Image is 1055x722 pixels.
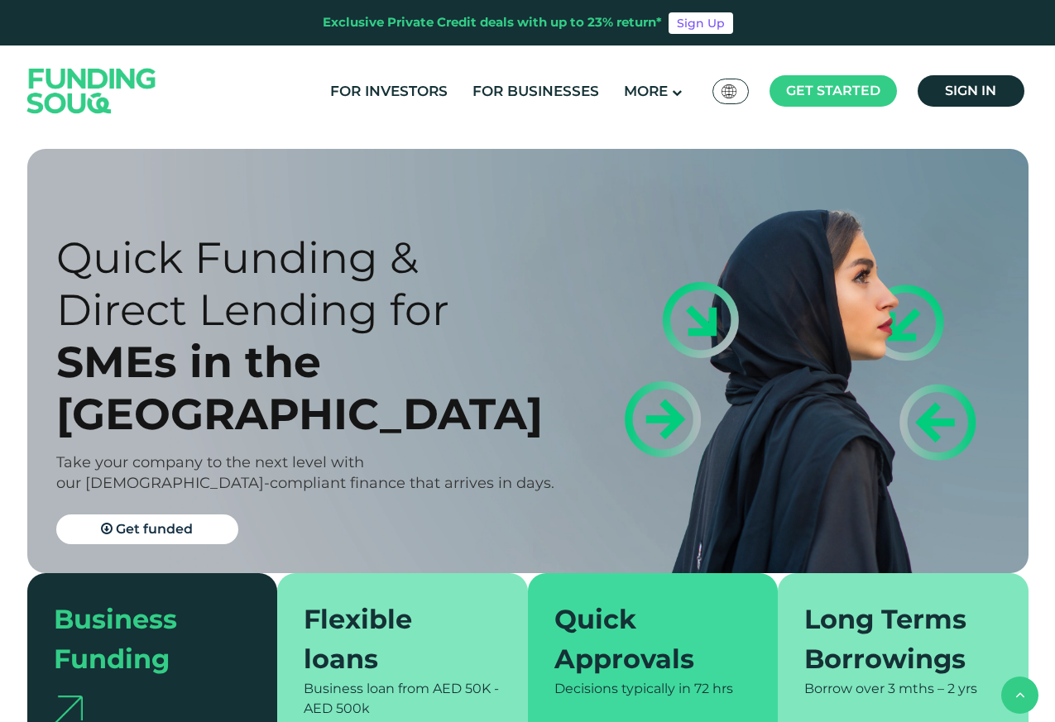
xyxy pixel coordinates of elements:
a: Get funded [56,514,238,544]
a: Sign in [918,75,1024,107]
span: Decisions typically in [554,681,691,696]
div: Business Funding [54,600,232,679]
div: SMEs in the [GEOGRAPHIC_DATA] [56,336,557,440]
div: Quick Funding & Direct Lending for [56,232,557,336]
img: SA Flag [722,84,736,98]
button: back [1001,677,1038,714]
span: 72 hrs [694,681,733,696]
span: Business loan from [304,681,429,696]
a: For Investors [326,78,452,105]
a: Sign Up [669,12,733,34]
span: Sign in [945,83,996,98]
div: Quick Approvals [554,600,732,679]
a: For Businesses [468,78,603,105]
span: Get started [786,83,880,98]
img: Logo [11,49,173,132]
span: 3 mths – 2 yrs [888,681,977,696]
span: Borrow over [804,681,885,696]
span: Take your company to the next level with our [DEMOGRAPHIC_DATA]-compliant finance that arrives in... [56,453,554,492]
span: Get funded [116,521,193,537]
div: Exclusive Private Credit deals with up to 23% return* [323,13,662,32]
span: More [624,83,668,99]
div: Long Terms Borrowings [804,600,982,679]
div: Flexible loans [304,600,482,679]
